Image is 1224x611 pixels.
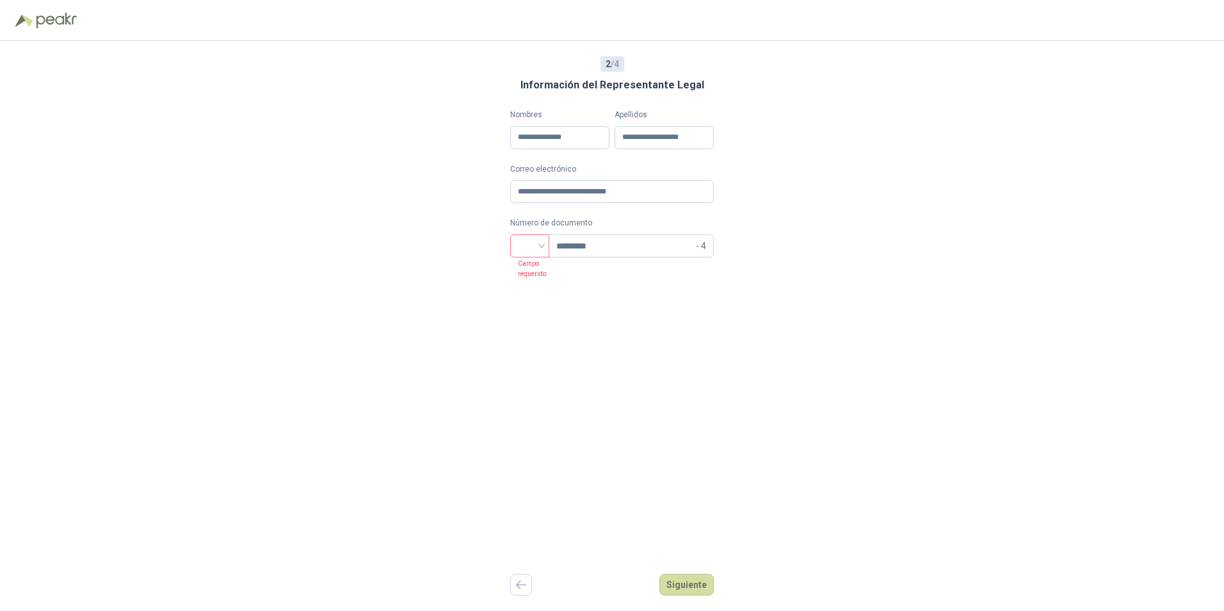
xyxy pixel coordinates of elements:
[36,13,77,28] img: Peakr
[606,59,611,69] b: 2
[659,574,714,596] button: Siguiente
[510,109,609,121] label: Nombres
[510,257,549,279] p: Campo requerido
[15,14,33,27] img: Logo
[510,217,714,229] p: Número de documento
[520,77,704,94] h3: Información del Representante Legal
[615,109,714,121] label: Apellidos
[510,163,714,175] label: Correo electrónico
[696,235,706,257] span: - 4
[606,57,619,71] span: / 4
